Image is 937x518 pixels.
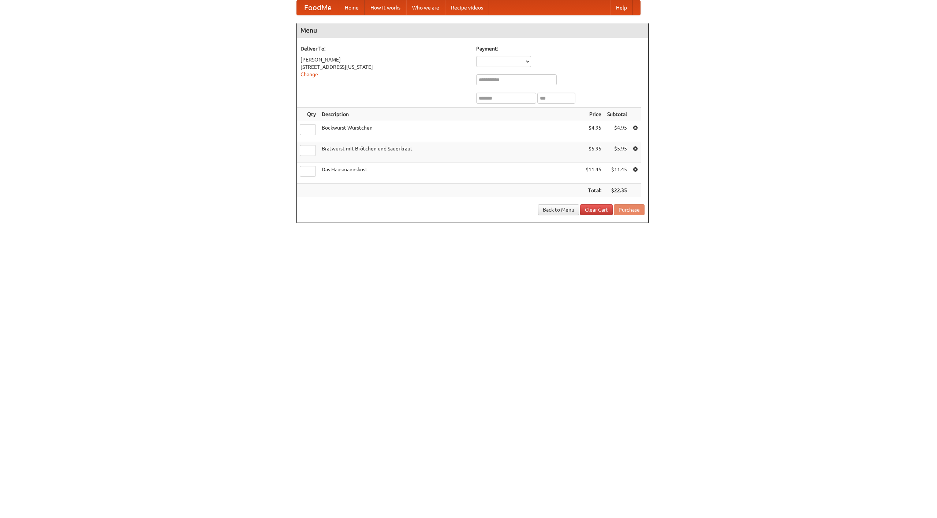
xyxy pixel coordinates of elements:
[604,121,630,142] td: $4.95
[300,56,469,63] div: [PERSON_NAME]
[604,142,630,163] td: $5.95
[297,23,648,38] h4: Menu
[300,63,469,71] div: [STREET_ADDRESS][US_STATE]
[583,121,604,142] td: $4.95
[583,142,604,163] td: $5.95
[614,204,645,215] button: Purchase
[406,0,445,15] a: Who we are
[583,184,604,197] th: Total:
[583,108,604,121] th: Price
[300,45,469,52] h5: Deliver To:
[297,0,339,15] a: FoodMe
[604,163,630,184] td: $11.45
[580,204,613,215] a: Clear Cart
[604,184,630,197] th: $22.35
[319,108,583,121] th: Description
[319,163,583,184] td: Das Hausmannskost
[319,142,583,163] td: Bratwurst mit Brötchen und Sauerkraut
[604,108,630,121] th: Subtotal
[445,0,489,15] a: Recipe videos
[476,45,645,52] h5: Payment:
[319,121,583,142] td: Bockwurst Würstchen
[297,108,319,121] th: Qty
[610,0,633,15] a: Help
[583,163,604,184] td: $11.45
[339,0,365,15] a: Home
[300,71,318,77] a: Change
[365,0,406,15] a: How it works
[538,204,579,215] a: Back to Menu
